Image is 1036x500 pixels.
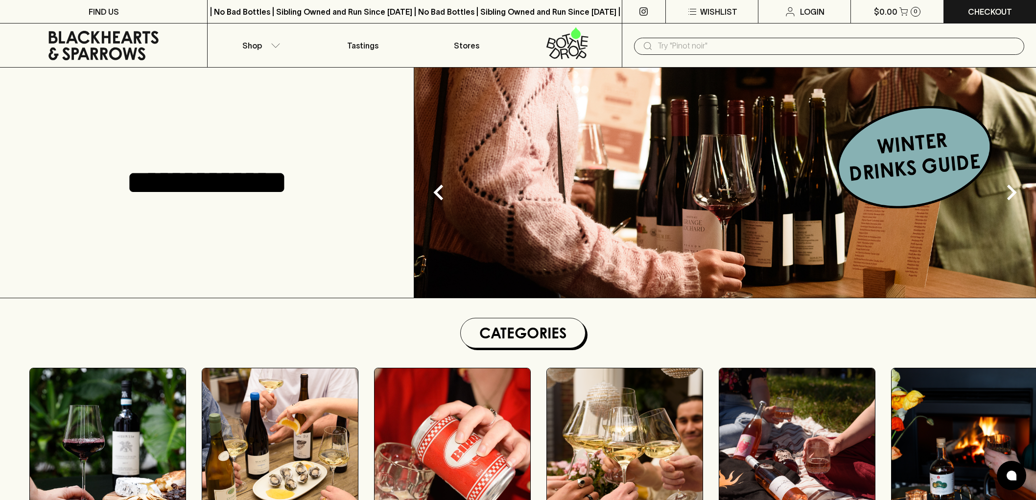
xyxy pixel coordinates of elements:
h1: Categories [465,322,581,344]
p: FIND US [89,6,119,18]
button: Previous [419,173,458,212]
p: 0 [914,9,918,14]
button: Next [992,173,1031,212]
a: Tastings [311,24,415,67]
img: optimise [414,68,1036,298]
a: Stores [415,24,518,67]
p: Wishlist [700,6,737,18]
p: Shop [242,40,262,51]
p: Login [800,6,824,18]
p: Checkout [968,6,1012,18]
button: Shop [208,24,311,67]
img: bubble-icon [1007,471,1016,480]
p: Tastings [347,40,378,51]
p: Stores [454,40,479,51]
p: $0.00 [874,6,897,18]
input: Try "Pinot noir" [658,38,1016,54]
